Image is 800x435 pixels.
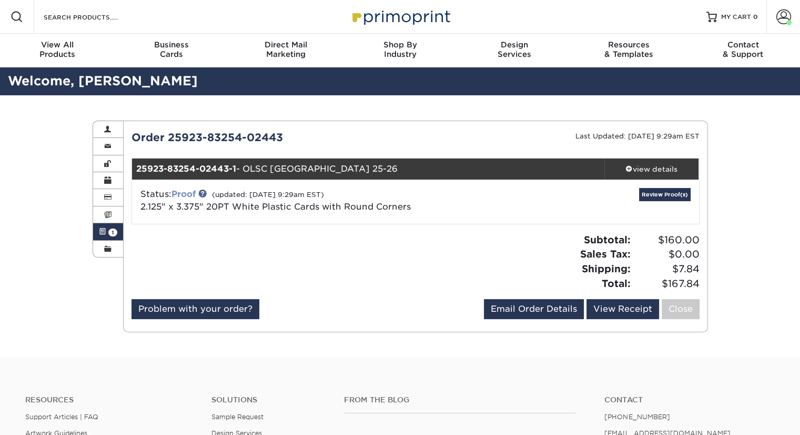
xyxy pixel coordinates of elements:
[586,299,659,319] a: View Receipt
[229,34,343,67] a: Direct MailMarketing
[571,34,685,67] a: Resources& Templates
[584,234,631,245] strong: Subtotal:
[343,34,457,67] a: Shop ByIndustry
[571,40,685,50] span: Resources
[662,299,700,319] a: Close
[639,188,691,201] a: Review Proof(s)
[457,34,571,67] a: DesignServices
[343,40,457,50] span: Shop By
[131,299,259,319] a: Problem with your order?
[457,40,571,59] div: Services
[634,247,700,262] span: $0.00
[686,40,800,59] div: & Support
[634,262,700,276] span: $7.84
[348,5,453,28] img: Primoprint
[114,40,228,59] div: Cards
[604,164,699,174] div: view details
[140,202,411,212] a: 2.125" x 3.375" 20PT White Plastic Cards with Round Corners
[124,130,416,145] div: Order 25923-83254-02443
[114,40,228,50] span: Business
[108,229,117,236] span: 1
[634,276,700,291] span: $167.84
[580,248,631,260] strong: Sales Tax:
[343,40,457,59] div: Industry
[582,263,631,274] strong: Shipping:
[114,34,228,67] a: BusinessCards
[686,34,800,67] a: Contact& Support
[344,396,576,404] h4: From the Blog
[686,40,800,50] span: Contact
[211,413,264,421] a: Sample Request
[604,396,775,404] a: Contact
[212,191,324,199] small: (updated: [DATE] 9:29am EST)
[575,132,700,140] small: Last Updated: [DATE] 9:29am EST
[211,396,329,404] h4: Solutions
[634,233,700,248] span: $160.00
[25,413,98,421] a: Support Articles | FAQ
[43,11,145,23] input: SEARCH PRODUCTS.....
[721,13,751,22] span: MY CART
[25,396,196,404] h4: Resources
[133,188,510,213] div: Status:
[484,299,584,319] a: Email Order Details
[132,159,604,180] div: - OLSC [GEOGRAPHIC_DATA] 25-26
[229,40,343,59] div: Marketing
[457,40,571,50] span: Design
[93,223,124,240] a: 1
[604,413,670,421] a: [PHONE_NUMBER]
[753,13,758,21] span: 0
[604,159,699,180] a: view details
[602,278,631,289] strong: Total:
[171,189,196,199] a: Proof
[136,164,236,174] strong: 25923-83254-02443-1
[571,40,685,59] div: & Templates
[229,40,343,50] span: Direct Mail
